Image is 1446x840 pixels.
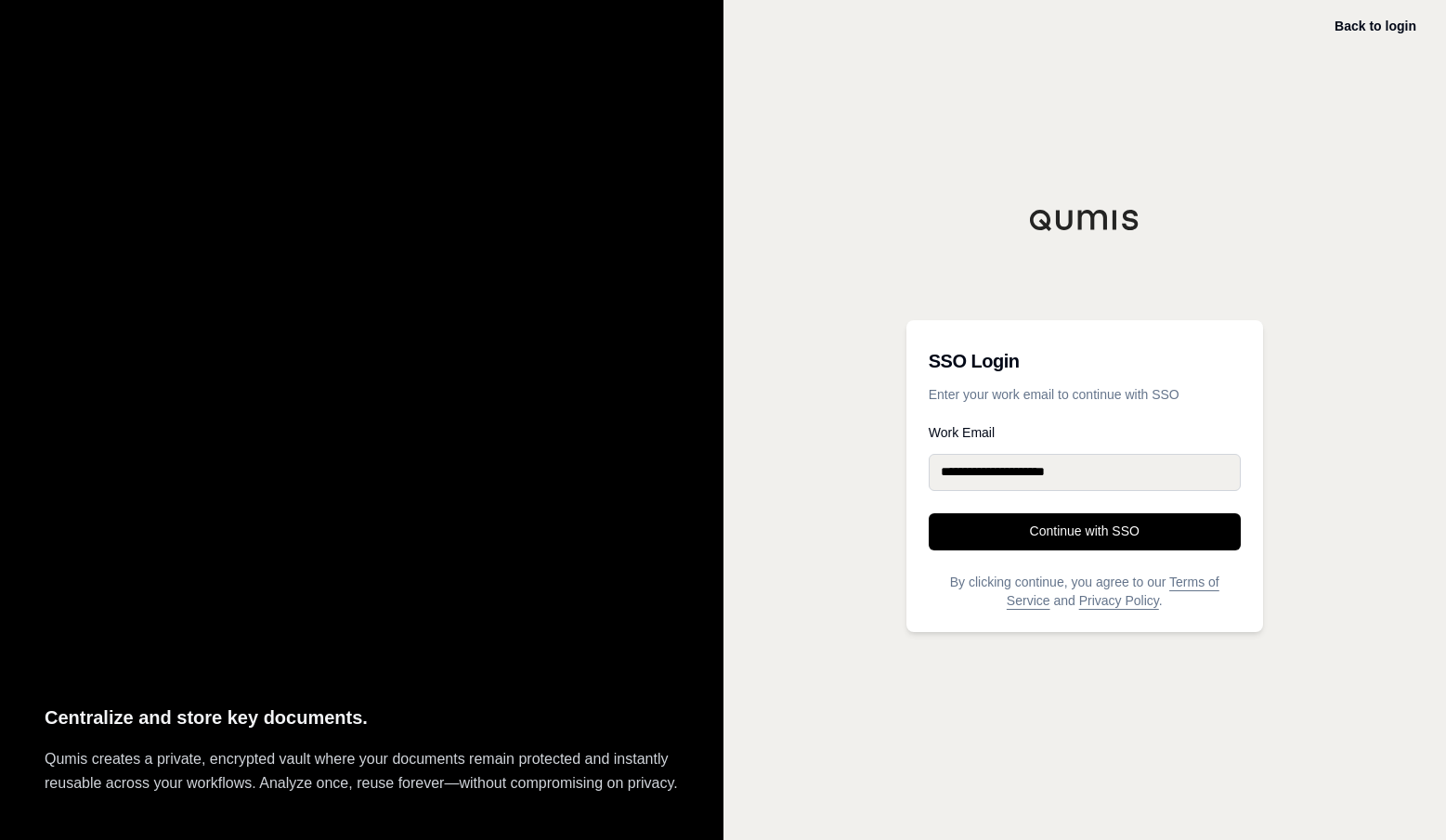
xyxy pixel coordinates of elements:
p: By clicking continue, you agree to our and . [929,573,1241,610]
a: Privacy Policy [1079,593,1159,608]
p: Centralize and store key documents. [45,703,679,733]
a: Back to login [1335,19,1416,33]
h3: SSO Login [929,342,1241,380]
button: Continue with SSO [929,513,1241,550]
p: Enter your work email to continue with SSO [929,385,1241,404]
a: Terms of Service [1007,575,1219,608]
p: Qumis creates a private, encrypted vault where your documents remain protected and instantly reus... [45,747,679,795]
label: Work Email [929,426,1241,439]
img: Qumis [1029,209,1140,231]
